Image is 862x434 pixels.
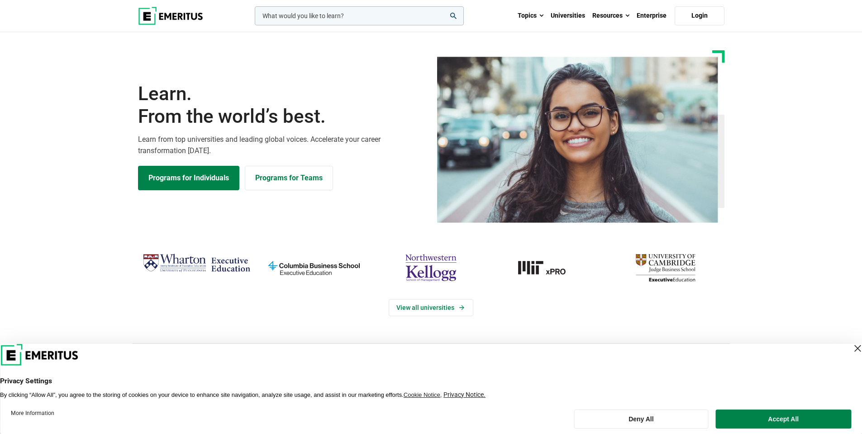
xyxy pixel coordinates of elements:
[494,250,602,285] img: MIT xPRO
[138,105,426,128] span: From the world’s best.
[138,82,426,128] h1: Learn.
[255,6,464,25] input: woocommerce-product-search-field-0
[245,166,333,190] a: Explore for Business
[437,57,718,223] img: Learn from the world's best
[260,250,368,285] img: columbia-business-school
[138,166,239,190] a: Explore Programs
[377,250,485,285] img: northwestern-kellogg
[143,250,251,277] img: Wharton Executive Education
[675,6,724,25] a: Login
[494,250,602,285] a: MIT-xPRO
[389,299,473,316] a: View Universities
[611,250,719,285] img: cambridge-judge-business-school
[138,134,426,157] p: Learn from top universities and leading global voices. Accelerate your career transformation [DATE].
